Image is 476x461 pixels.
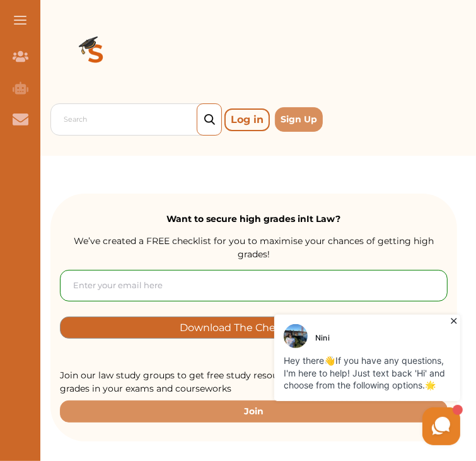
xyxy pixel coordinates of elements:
[275,107,323,132] button: Sign Up
[60,270,448,301] input: Enter your email here
[167,213,341,225] strong: Want to secure high grades in It Law ?
[271,312,463,448] iframe: HelpCrunch
[180,320,328,335] p: Download The Checklist Now
[74,235,434,260] span: We’ve created a FREE checklist for you to maximise your chances of getting high grades!
[50,10,141,101] img: Logo
[224,108,270,131] p: Log in
[60,369,448,395] p: Join our law study groups to get free study resources and tips on how to get high grades in your ...
[204,114,215,125] img: search_icon
[60,317,448,339] button: [object Object]
[60,400,448,423] button: Join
